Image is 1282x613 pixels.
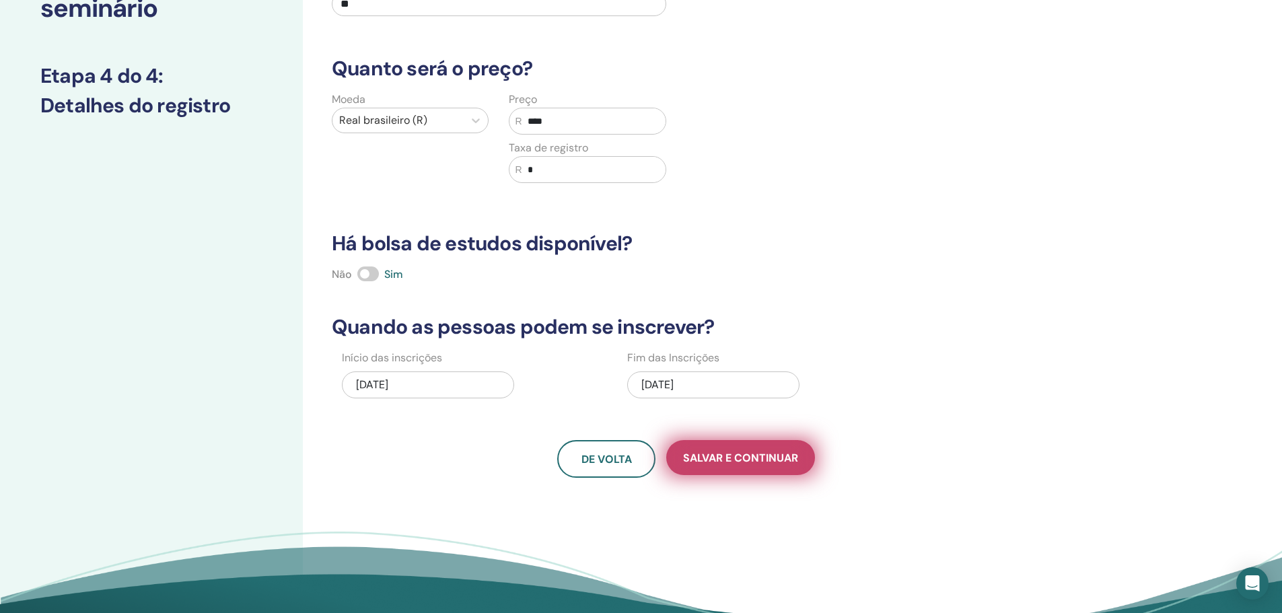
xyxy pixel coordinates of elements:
[641,377,674,392] font: [DATE]
[581,452,632,466] font: De volta
[356,377,388,392] font: [DATE]
[40,92,230,118] font: Detalhes do registro
[332,267,352,281] font: Não
[342,351,442,365] font: Início das inscrições
[557,440,655,478] button: De volta
[158,63,163,89] font: :
[1236,567,1269,600] div: Abra o Intercom Messenger
[515,116,522,127] font: R
[332,230,632,256] font: Há bolsa de estudos disponível?
[666,440,815,475] button: Salvar e continuar
[384,267,403,281] font: Sim
[332,55,532,81] font: Quanto será o preço?
[40,63,158,89] font: Etapa 4 do 4
[332,92,365,106] font: Moeda
[627,351,719,365] font: Fim das Inscrições
[509,92,537,106] font: Preço
[515,164,522,175] font: R
[332,314,714,340] font: Quando as pessoas podem se inscrever?
[509,141,588,155] font: Taxa de registro
[683,451,798,465] font: Salvar e continuar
